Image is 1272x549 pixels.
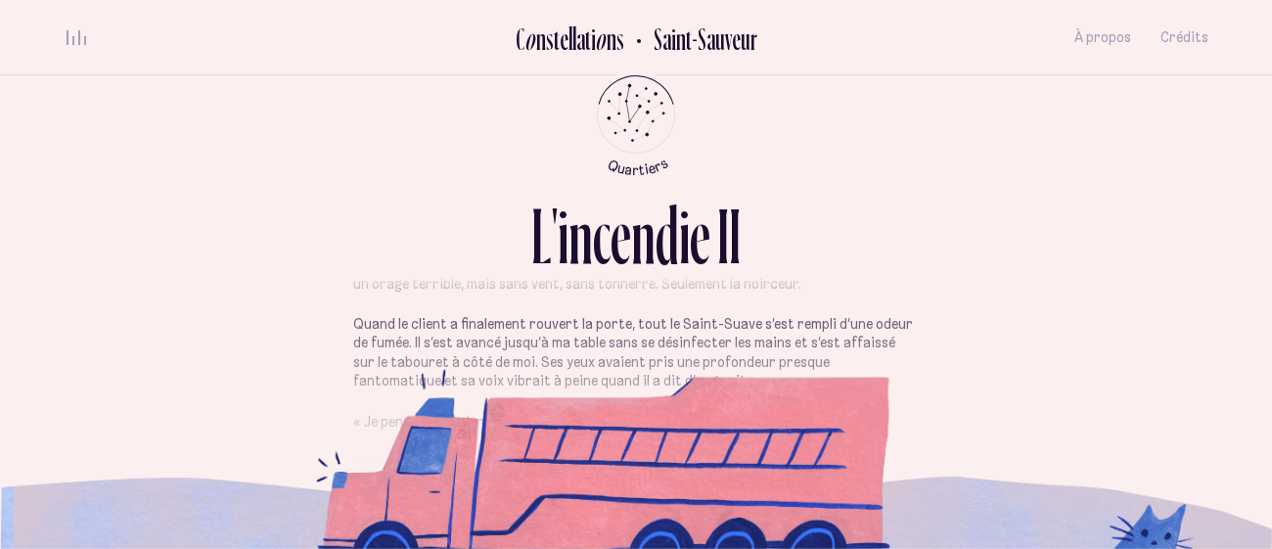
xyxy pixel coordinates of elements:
div: t [554,23,560,55]
div: I [729,196,741,275]
div: ' [552,196,558,275]
div: i [679,196,690,275]
div: I [717,196,729,275]
div: L [531,196,552,275]
div: e [611,196,631,275]
h2: Saint-Sauveur [639,23,757,55]
div: o [595,23,607,55]
button: Retour au menu principal [579,75,694,176]
div: s [616,23,624,55]
div: i [591,23,596,55]
div: o [524,23,536,55]
div: n [536,23,546,55]
div: a [576,23,585,55]
div: l [568,23,572,55]
div: i [558,196,568,275]
span: À propos [1074,29,1131,46]
div: n [568,196,593,275]
span: Crédits [1160,29,1208,46]
button: volume audio [64,27,89,48]
button: À propos [1074,15,1131,61]
tspan: Quartiers [605,154,670,178]
div: e [560,23,568,55]
p: J’ai mis quelques secondes à réagir. Puis j’ai posé ma main sur son épaule. [353,453,919,473]
button: Crédits [1160,15,1208,61]
div: s [546,23,554,55]
div: n [631,196,656,275]
div: d [656,196,679,275]
button: Retour au Quartier [624,22,757,54]
div: e [690,196,710,275]
div: l [572,23,576,55]
p: Quand le client a finalement rouvert la porte, tout le Saint-Suave s’est rempli d’une odeur de fu... [353,315,919,391]
div: n [607,23,616,55]
div: t [585,23,591,55]
div: c [593,196,611,275]
div: C [516,23,524,55]
p: « Je pense que je viens de passer au feu. » [353,413,919,433]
